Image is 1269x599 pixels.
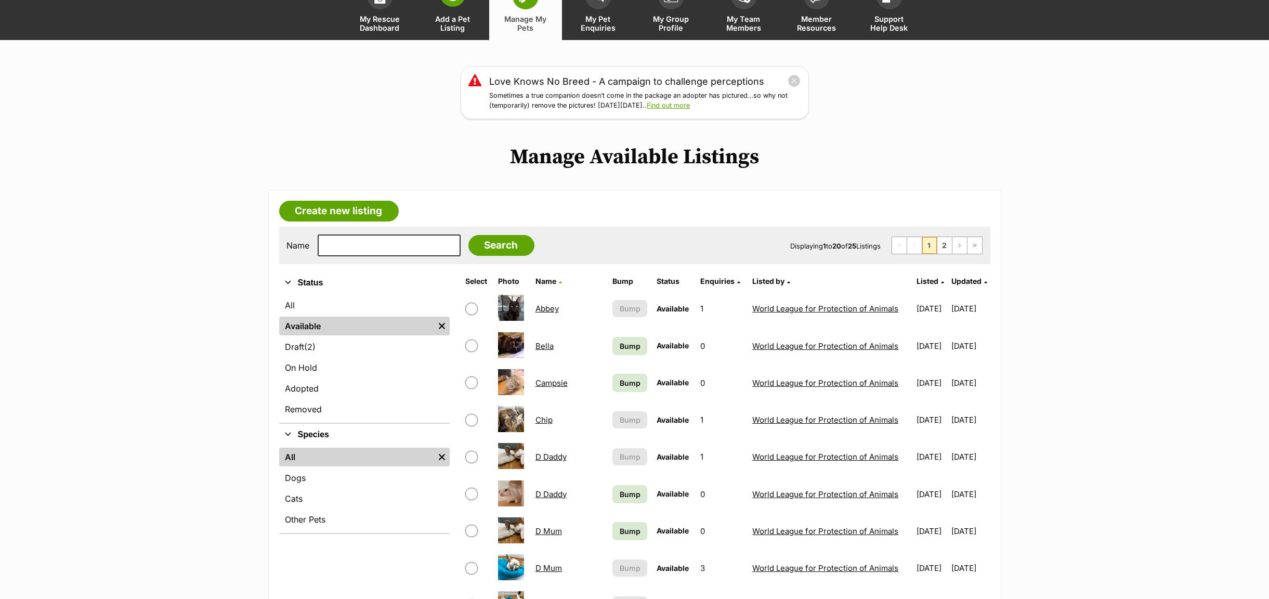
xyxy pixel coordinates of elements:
[535,341,554,351] a: Bella
[612,559,647,577] button: Bump
[535,526,562,536] a: D Mum
[848,242,857,250] strong: 25
[612,337,647,355] a: Bump
[696,476,747,512] td: 0
[498,332,524,358] img: Bella
[951,328,989,364] td: [DATE]
[951,439,989,475] td: [DATE]
[647,101,690,109] a: Find out more
[752,489,898,499] a: World League for Protection of Animals
[305,341,316,353] span: (2)
[912,402,950,438] td: [DATE]
[752,277,790,285] a: Listed by
[951,402,989,438] td: [DATE]
[498,554,524,580] img: D Mum
[279,276,450,290] button: Status
[752,415,898,425] a: World League for Protection of Animals
[866,15,913,32] span: Support Help Desk
[357,15,403,32] span: My Rescue Dashboard
[922,237,937,254] span: Page 1
[917,277,938,285] span: Listed
[648,15,695,32] span: My Group Profile
[620,377,640,388] span: Bump
[620,526,640,537] span: Bump
[535,277,562,285] a: Name
[279,201,399,222] a: Create new listing
[620,563,640,574] span: Bump
[752,378,898,388] a: World League for Protection of Animals
[620,341,640,351] span: Bump
[287,241,310,250] label: Name
[279,489,450,508] a: Cats
[951,550,989,586] td: [DATE]
[657,415,689,424] span: Available
[892,237,907,254] span: First page
[907,237,922,254] span: Previous page
[279,428,450,441] button: Species
[279,468,450,487] a: Dogs
[535,277,556,285] span: Name
[490,74,765,88] a: Love Knows No Breed - A campaign to challenge perceptions
[279,337,450,356] a: Draft
[696,328,747,364] td: 0
[620,303,640,314] span: Bump
[279,446,450,533] div: Species
[279,296,450,315] a: All
[279,510,450,529] a: Other Pets
[912,365,950,401] td: [DATE]
[279,317,434,335] a: Available
[498,517,524,543] img: D Mum
[700,277,735,285] span: translation missing: en.admin.listings.index.attributes.enquiries
[535,415,553,425] a: Chip
[912,291,950,327] td: [DATE]
[951,291,989,327] td: [DATE]
[752,277,784,285] span: Listed by
[696,291,747,327] td: 1
[498,369,524,395] img: Campsie
[657,304,689,313] span: Available
[696,550,747,586] td: 3
[279,358,450,377] a: On Hold
[461,273,493,290] th: Select
[575,15,622,32] span: My Pet Enquiries
[892,237,983,254] nav: Pagination
[279,379,450,398] a: Adopted
[696,402,747,438] td: 1
[434,448,450,466] a: Remove filter
[612,485,647,503] a: Bump
[917,277,944,285] a: Listed
[912,476,950,512] td: [DATE]
[490,91,801,111] p: Sometimes a true companion doesn’t come in the package an adopter has pictured…so why not (tempor...
[951,476,989,512] td: [DATE]
[429,15,476,32] span: Add a Pet Listing
[752,341,898,351] a: World League for Protection of Animals
[468,235,534,256] input: Search
[657,526,689,535] span: Available
[951,513,989,549] td: [DATE]
[612,300,647,317] button: Bump
[535,378,568,388] a: Campsie
[696,365,747,401] td: 0
[657,452,689,461] span: Available
[823,242,827,250] strong: 1
[535,563,562,573] a: D Mum
[951,277,987,285] a: Updated
[793,15,840,32] span: Member Resources
[752,304,898,314] a: World League for Protection of Animals
[620,414,640,425] span: Bump
[912,439,950,475] td: [DATE]
[721,15,767,32] span: My Team Members
[752,563,898,573] a: World League for Protection of Animals
[612,374,647,392] a: Bump
[535,489,567,499] a: D Daddy
[279,448,434,466] a: All
[833,242,842,250] strong: 20
[620,451,640,462] span: Bump
[535,304,559,314] a: Abbey
[502,15,549,32] span: Manage My Pets
[608,273,651,290] th: Bump
[912,513,950,549] td: [DATE]
[657,378,689,387] span: Available
[937,237,952,254] a: Page 2
[696,439,747,475] td: 1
